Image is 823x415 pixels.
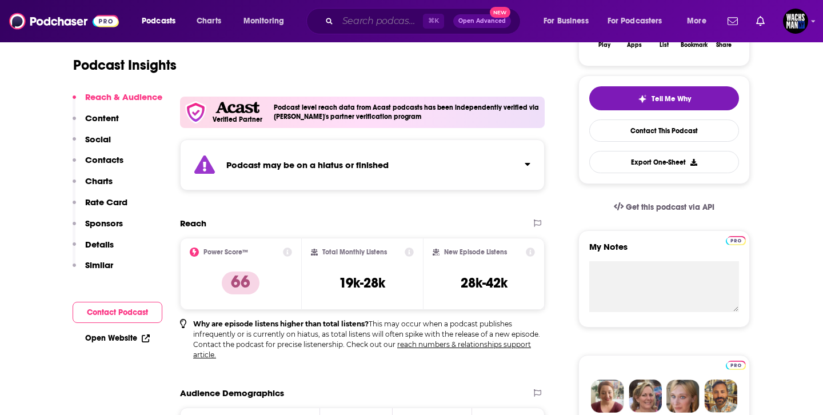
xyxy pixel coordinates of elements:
[589,241,739,261] label: My Notes
[598,42,610,49] div: Play
[85,239,114,250] p: Details
[660,42,669,49] div: List
[536,12,603,30] button: open menu
[85,113,119,123] p: Content
[180,139,545,190] section: Click to expand status details
[783,9,808,34] span: Logged in as WachsmanNY
[142,13,175,29] span: Podcasts
[783,9,808,34] img: User Profile
[687,13,706,29] span: More
[197,13,221,29] span: Charts
[589,119,739,142] a: Contact This Podcast
[73,113,119,134] button: Content
[73,134,111,155] button: Social
[180,388,284,398] h2: Audience Demographics
[339,274,385,292] h3: 19k-28k
[193,320,369,328] b: Why are episode listens higher than total listens?
[317,8,532,34] div: Search podcasts, credits, & more...
[544,13,589,29] span: For Business
[85,175,113,186] p: Charts
[627,42,642,49] div: Apps
[726,361,746,370] img: Podchaser Pro
[9,10,119,32] img: Podchaser - Follow, Share and Rate Podcasts
[752,11,769,31] a: Show notifications dropdown
[85,218,123,229] p: Sponsors
[679,12,721,30] button: open menu
[85,91,162,102] p: Reach & Audience
[180,218,206,229] h2: Reach
[73,154,123,175] button: Contacts
[73,57,177,74] h1: Podcast Insights
[490,7,510,18] span: New
[222,272,259,294] p: 66
[600,12,679,30] button: open menu
[73,260,113,281] button: Similar
[726,359,746,370] a: Pro website
[338,12,423,30] input: Search podcasts, credits, & more...
[589,151,739,173] button: Export One-Sheet
[453,14,511,28] button: Open AdvancedNew
[85,333,150,343] a: Open Website
[85,197,127,207] p: Rate Card
[626,202,714,212] span: Get this podcast via API
[185,101,207,123] img: verfied icon
[73,218,123,239] button: Sponsors
[73,197,127,218] button: Rate Card
[243,13,284,29] span: Monitoring
[652,94,691,103] span: Tell Me Why
[274,103,540,121] h4: Podcast level reach data from Acast podcasts has been independently verified via [PERSON_NAME]'s ...
[203,248,248,256] h2: Power Score™
[589,86,739,110] button: tell me why sparkleTell Me Why
[681,42,708,49] div: Bookmark
[666,380,700,413] img: Jules Profile
[85,260,113,270] p: Similar
[444,248,507,256] h2: New Episode Listens
[629,380,662,413] img: Barbara Profile
[704,380,737,413] img: Jon Profile
[226,159,389,170] strong: Podcast may be on a hiatus or finished
[73,302,162,323] button: Contact Podcast
[608,13,662,29] span: For Podcasters
[213,116,262,123] h5: Verified Partner
[189,12,228,30] a: Charts
[605,193,724,221] a: Get this podcast via API
[591,380,624,413] img: Sydney Profile
[783,9,808,34] button: Show profile menu
[423,14,444,29] span: ⌘ K
[716,42,732,49] div: Share
[134,12,190,30] button: open menu
[322,248,387,256] h2: Total Monthly Listens
[638,94,647,103] img: tell me why sparkle
[73,175,113,197] button: Charts
[726,236,746,245] img: Podchaser Pro
[193,319,545,360] p: This may occur when a podcast publishes infrequently or is currently on hiatus, as total listens ...
[85,134,111,145] p: Social
[215,102,259,114] img: Acast
[461,274,508,292] h3: 28k-42k
[85,154,123,165] p: Contacts
[73,239,114,260] button: Details
[73,91,162,113] button: Reach & Audience
[458,18,506,24] span: Open Advanced
[726,234,746,245] a: Pro website
[235,12,299,30] button: open menu
[723,11,742,31] a: Show notifications dropdown
[193,340,531,359] a: reach numbers & relationships support article.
